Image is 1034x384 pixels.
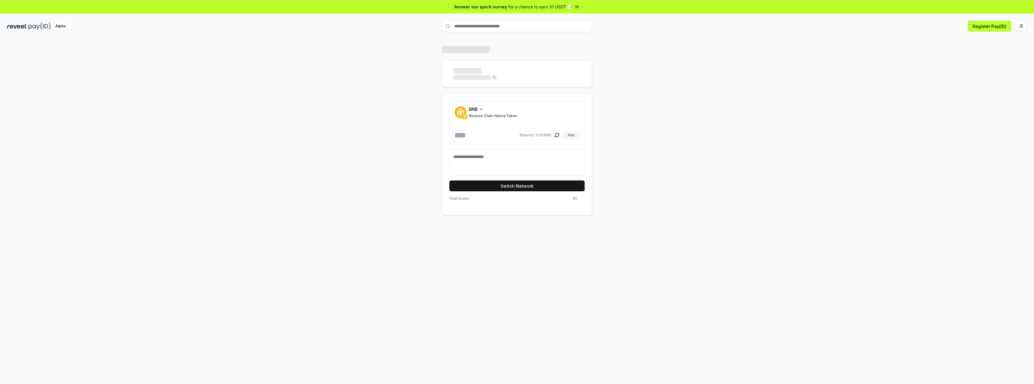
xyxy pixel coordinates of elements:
img: reveel_dark [7,23,27,30]
span: Total to pay [449,196,469,201]
span: BNB [469,106,478,112]
span: Balance: [520,133,534,138]
img: pay_id [29,23,51,30]
div: Alpha [52,23,69,30]
span: Binance Chain Native Token [469,113,517,118]
button: Register Pay(ID) [968,21,1011,32]
img: Binance Chain Native Token [454,106,467,118]
span: $0 [573,196,577,201]
button: Max [563,132,580,139]
button: Switch Network [449,180,585,191]
img: BNB Smart Chain [462,113,468,119]
span: Answer our quick survey [454,4,507,10]
span: 0.013180 [536,133,551,138]
span: for a chance to earn 10 USDT 📝 [508,4,573,10]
